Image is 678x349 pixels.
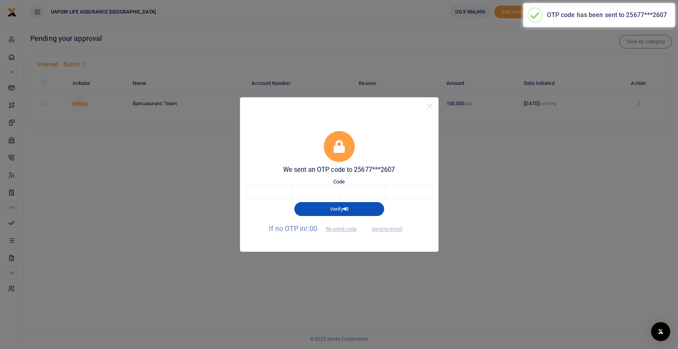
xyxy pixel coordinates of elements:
[651,322,670,341] div: Open Intercom Messenger
[294,202,384,216] button: Verify
[305,224,317,233] span: !:00
[269,224,363,233] span: If no OTP in
[246,166,432,174] h5: We sent an OTP code to 25677***2607
[424,100,435,112] button: Close
[333,178,345,186] label: Code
